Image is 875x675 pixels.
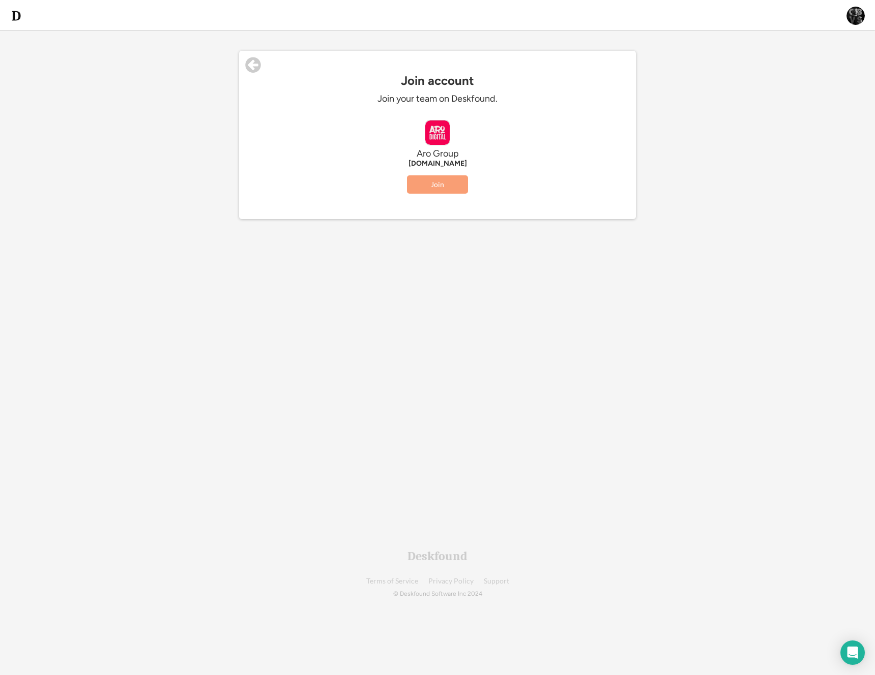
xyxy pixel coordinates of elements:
div: Aro Group [285,148,590,160]
div: [DOMAIN_NAME] [285,160,590,168]
img: d-whitebg.png [10,10,22,22]
a: Support [484,577,509,585]
a: Terms of Service [366,577,418,585]
div: Join account [239,74,636,88]
img: aro.digital [425,120,450,145]
a: Privacy Policy [428,577,474,585]
div: Deskfound [407,550,468,562]
button: Join [407,175,468,194]
img: ACg8ocKQXoqb8x3OysyKPwKy7qjxMLb07ZYDAuYxOIYVvqxqpipWhEOiTA=s96-c [847,7,865,25]
div: Open Intercom Messenger [840,640,865,665]
div: Join your team on Deskfound. [285,93,590,105]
